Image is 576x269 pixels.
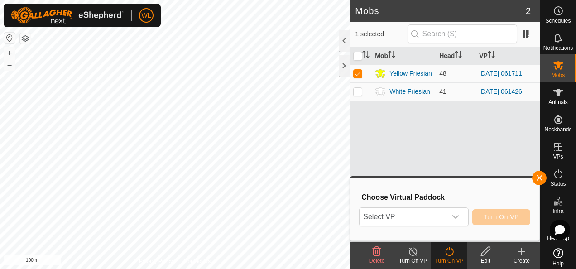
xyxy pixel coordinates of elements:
span: Delete [369,258,385,264]
span: Heatmap [547,235,569,241]
button: Turn On VP [472,209,530,225]
p-sorticon: Activate to sort [455,52,462,59]
div: dropdown trigger [446,208,465,226]
span: 1 selected [355,29,407,39]
span: Mobs [552,72,565,78]
div: Edit [467,257,504,265]
span: Status [550,181,566,187]
p-sorticon: Activate to sort [388,52,395,59]
span: WL [142,11,151,20]
span: Select VP [360,208,446,226]
th: Head [436,47,475,65]
div: Turn On VP [431,257,467,265]
span: Schedules [545,18,571,24]
p-sorticon: Activate to sort [488,52,495,59]
input: Search (S) [408,24,517,43]
button: Reset Map [4,33,15,43]
span: 48 [439,70,446,77]
span: Neckbands [544,127,571,132]
p-sorticon: Activate to sort [362,52,370,59]
span: Turn On VP [484,213,519,221]
div: Yellow Friesian [389,69,432,78]
span: Help [552,261,564,266]
span: Animals [548,100,568,105]
img: Gallagher Logo [11,7,124,24]
button: – [4,59,15,70]
span: Infra [552,208,563,214]
h2: Mobs [355,5,526,16]
div: Create [504,257,540,265]
button: Map Layers [20,33,31,44]
a: Privacy Policy [139,257,173,265]
a: [DATE] 061426 [479,88,522,95]
a: [DATE] 061711 [479,70,522,77]
div: Turn Off VP [395,257,431,265]
span: Notifications [543,45,573,51]
th: Mob [371,47,436,65]
span: 2 [526,4,531,18]
button: + [4,48,15,58]
div: White Friesian [389,87,430,96]
span: 41 [439,88,446,95]
span: VPs [553,154,563,159]
a: Contact Us [184,257,211,265]
th: VP [475,47,540,65]
h3: Choose Virtual Paddock [361,193,530,202]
